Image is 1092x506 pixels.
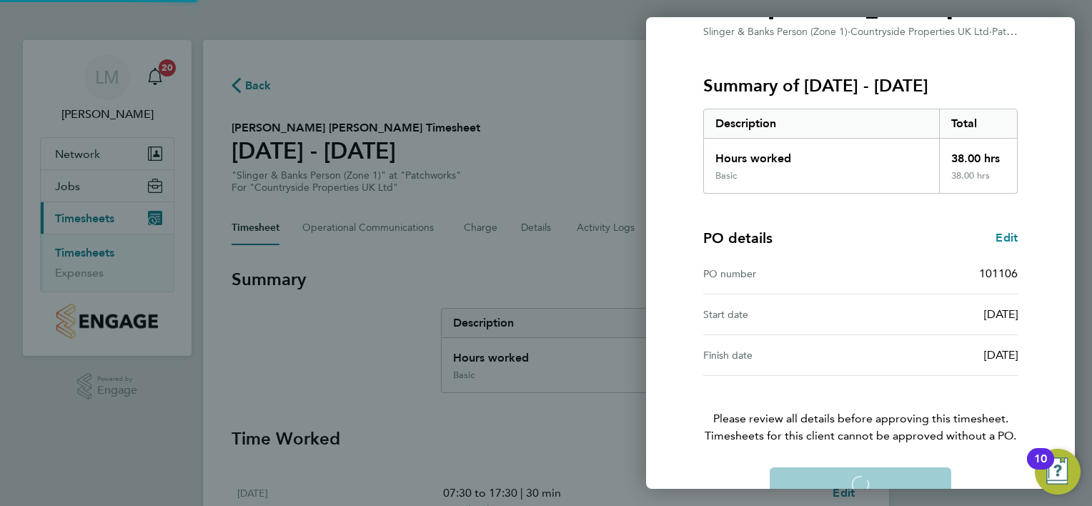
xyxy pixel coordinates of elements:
button: Open Resource Center, 10 new notifications [1035,449,1081,495]
div: Summary of 22 - 28 Sep 2025 [703,109,1018,194]
div: 38.00 hrs [939,139,1018,170]
h3: Summary of [DATE] - [DATE] [703,74,1018,97]
div: [DATE] [860,306,1018,323]
span: Slinger & Banks Person (Zone 1) [703,26,848,38]
span: Edit [996,231,1018,244]
div: 10 [1034,459,1047,477]
div: Description [704,109,939,138]
p: Please review all details before approving this timesheet. [686,376,1035,445]
span: 101106 [979,267,1018,280]
span: · [989,26,992,38]
h4: PO details [703,228,773,248]
div: [DATE] [860,347,1018,364]
div: Finish date [703,347,860,364]
span: Countryside Properties UK Ltd [850,26,989,38]
div: Start date [703,306,860,323]
a: Edit [996,229,1018,247]
div: Total [939,109,1018,138]
span: · [848,26,850,38]
div: Hours worked [704,139,939,170]
div: 38.00 hrs [939,170,1018,193]
div: Basic [715,170,737,182]
span: Patchworks [992,24,1043,38]
div: PO number [703,265,860,282]
span: Timesheets for this client cannot be approved without a PO. [686,427,1035,445]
